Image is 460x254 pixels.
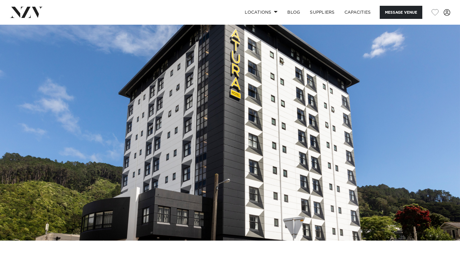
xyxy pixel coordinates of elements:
a: BLOG [282,6,305,19]
a: SUPPLIERS [305,6,339,19]
button: Message Venue [380,6,422,19]
a: Locations [240,6,282,19]
img: nzv-logo.png [10,7,43,18]
a: Capacities [340,6,376,19]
